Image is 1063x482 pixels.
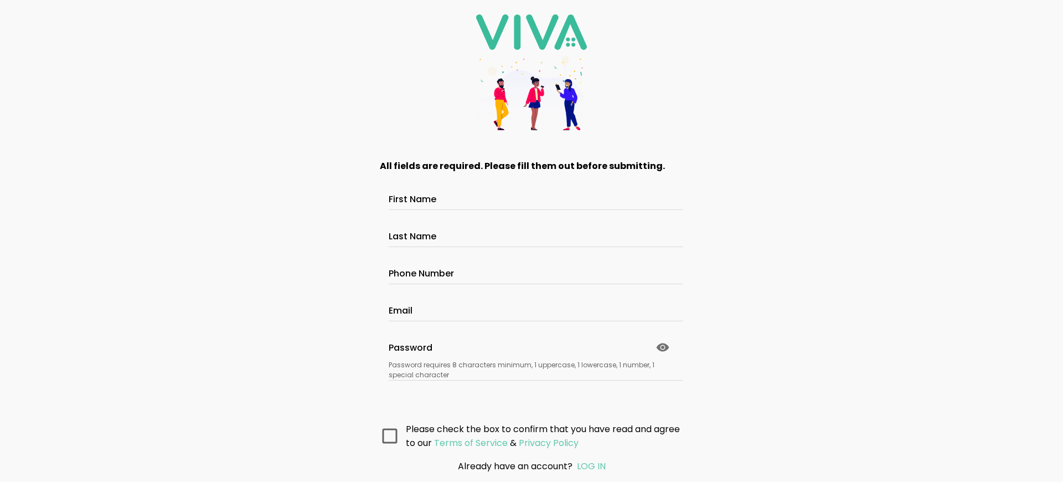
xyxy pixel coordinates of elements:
ion-col: Please check the box to confirm that you have read and agree to our & [403,419,687,453]
ion-text: Password requires 8 characters minimum, 1 uppercase, 1 lowercase, 1 number, 1 special character [389,360,674,380]
strong: All fields are required. Please fill them out before submitting. [380,160,665,172]
div: Already have an account? [402,459,661,473]
ion-text: Privacy Policy [519,437,579,449]
ion-text: Terms of Service [434,437,508,449]
a: LOG IN [577,460,606,473]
